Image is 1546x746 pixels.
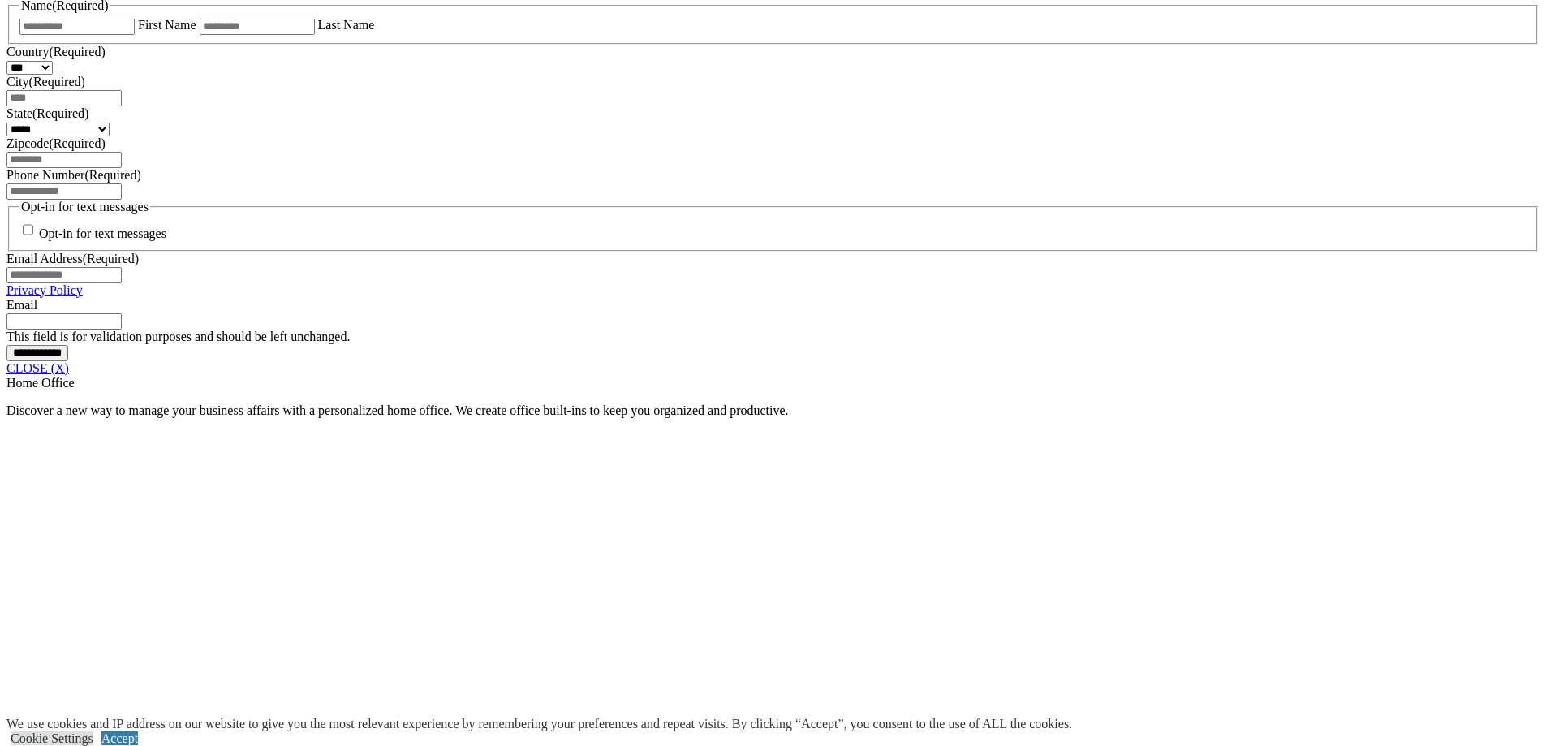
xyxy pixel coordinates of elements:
a: Accept [101,731,138,745]
label: Email Address [6,252,139,265]
label: Opt-in for text messages [39,227,166,241]
label: State [6,106,88,120]
a: Privacy Policy [6,283,83,297]
div: We use cookies and IP address on our website to give you the most relevant experience by remember... [6,717,1072,731]
label: Phone Number [6,168,141,182]
legend: Opt-in for text messages [19,200,150,214]
span: (Required) [32,106,88,120]
a: Cookie Settings [11,731,93,745]
span: Home Office [6,376,75,390]
a: CLOSE (X) [6,361,69,375]
label: Email [6,298,37,312]
span: (Required) [83,252,139,265]
span: (Required) [49,45,105,58]
label: First Name [138,18,196,32]
p: Discover a new way to manage your business affairs with a personalized home office. We create off... [6,403,1540,418]
div: This field is for validation purposes and should be left unchanged. [6,330,1540,344]
span: (Required) [84,168,140,182]
label: Zipcode [6,136,106,150]
span: (Required) [29,75,85,88]
label: City [6,75,85,88]
label: Last Name [318,18,375,32]
span: (Required) [49,136,105,150]
label: Country [6,45,106,58]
